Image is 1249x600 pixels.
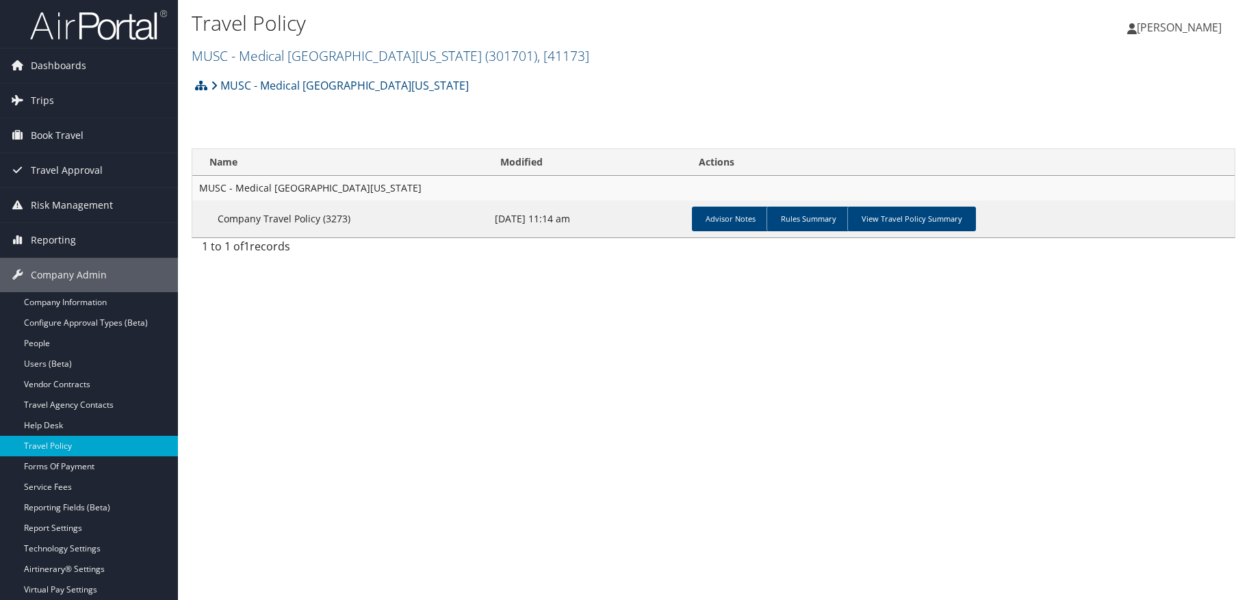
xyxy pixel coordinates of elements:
[31,153,103,187] span: Travel Approval
[192,200,488,237] td: Company Travel Policy (3273)
[192,176,1235,200] td: MUSC - Medical [GEOGRAPHIC_DATA][US_STATE]
[192,47,589,65] a: MUSC - Medical [GEOGRAPHIC_DATA][US_STATE]
[767,207,850,231] a: Rules Summary
[488,200,686,237] td: [DATE] 11:14 am
[847,207,976,231] a: View Travel Policy Summary
[537,47,589,65] span: , [ 41173 ]
[31,49,86,83] span: Dashboards
[1127,7,1235,48] a: [PERSON_NAME]
[31,258,107,292] span: Company Admin
[488,149,686,176] th: Modified: activate to sort column ascending
[31,83,54,118] span: Trips
[244,239,250,254] span: 1
[192,9,888,38] h1: Travel Policy
[686,149,1235,176] th: Actions
[30,9,167,41] img: airportal-logo.png
[211,72,469,99] a: MUSC - Medical [GEOGRAPHIC_DATA][US_STATE]
[31,223,76,257] span: Reporting
[1137,20,1222,35] span: [PERSON_NAME]
[485,47,537,65] span: ( 301701 )
[31,118,83,153] span: Book Travel
[192,149,488,176] th: Name: activate to sort column ascending
[692,207,769,231] a: Advisor Notes
[202,238,442,261] div: 1 to 1 of records
[31,188,113,222] span: Risk Management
